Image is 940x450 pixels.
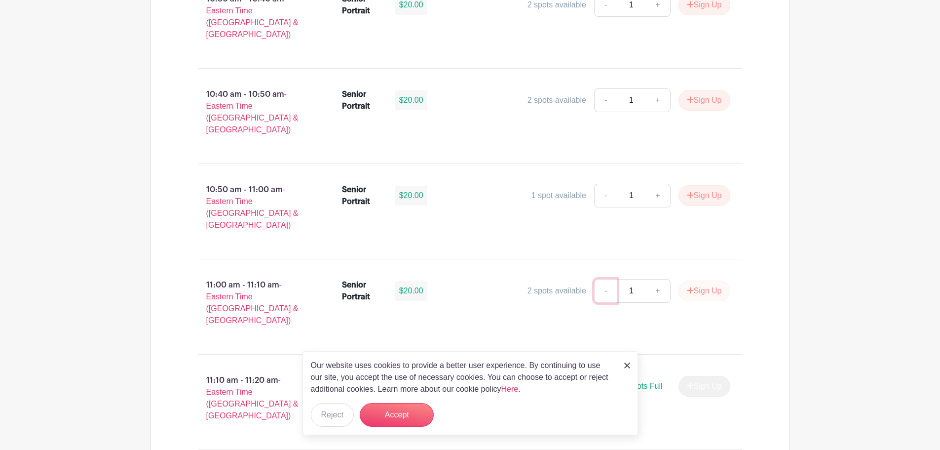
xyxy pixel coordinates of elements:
[678,281,730,301] button: Sign Up
[183,275,327,330] p: 11:00 am - 11:10 am
[395,186,427,205] div: $20.00
[501,385,519,393] a: Here
[206,185,299,229] span: - Eastern Time ([GEOGRAPHIC_DATA] & [GEOGRAPHIC_DATA])
[342,88,383,112] div: Senior Portrait
[645,88,670,112] a: +
[395,281,427,301] div: $20.00
[311,403,354,427] button: Reject
[311,360,614,395] p: Our website uses cookies to provide a better user experience. By continuing to use our site, you ...
[342,184,383,207] div: Senior Portrait
[594,279,617,303] a: -
[627,382,662,390] span: Spots Full
[527,285,586,297] div: 2 spots available
[531,190,586,202] div: 1 spot available
[183,370,327,426] p: 11:10 am - 11:20 am
[624,363,630,368] img: close_button-5f87c8562297e5c2d7936805f587ecaba9071eb48480494691a3f1689db116b3.svg
[183,84,327,140] p: 10:40 am - 10:50 am
[594,184,617,207] a: -
[395,90,427,110] div: $20.00
[594,88,617,112] a: -
[645,279,670,303] a: +
[206,90,299,134] span: - Eastern Time ([GEOGRAPHIC_DATA] & [GEOGRAPHIC_DATA])
[678,90,730,111] button: Sign Up
[360,403,434,427] button: Accept
[206,281,299,325] span: - Eastern Time ([GEOGRAPHIC_DATA] & [GEOGRAPHIC_DATA])
[342,279,383,303] div: Senior Portrait
[678,185,730,206] button: Sign Up
[183,180,327,235] p: 10:50 am - 11:00 am
[527,94,586,106] div: 2 spots available
[206,376,299,420] span: - Eastern Time ([GEOGRAPHIC_DATA] & [GEOGRAPHIC_DATA])
[645,184,670,207] a: +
